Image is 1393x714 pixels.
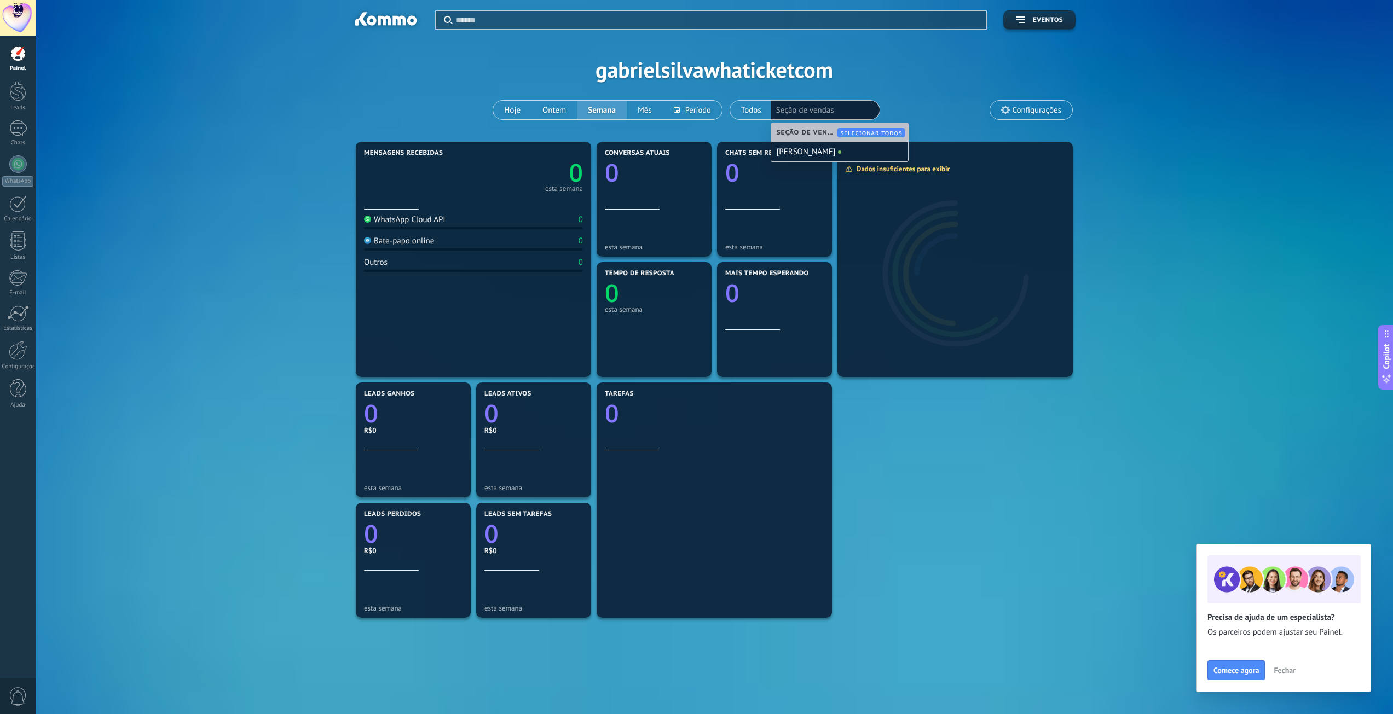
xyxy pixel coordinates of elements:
[364,397,378,430] text: 0
[364,510,421,518] span: Leads perdidos
[579,236,583,246] div: 0
[569,156,583,189] text: 0
[1207,660,1265,680] button: Comece agora
[364,257,388,268] div: Outros
[2,289,34,297] div: E-mail
[545,186,583,191] div: esta semana
[484,604,583,612] div: esta semana
[845,164,957,173] div: Dados insuficientes para exibir
[364,236,434,246] div: Bate-papo online
[2,105,34,112] div: Leads
[484,426,583,435] div: R$0
[1207,627,1360,638] span: Os parceiros podem ajustar seu Painel.
[484,517,499,550] text: 0
[484,517,583,550] a: 0
[1003,10,1076,30] button: Eventos
[2,216,34,223] div: Calendário
[577,101,627,119] button: Semana
[627,101,663,119] button: Mês
[579,257,583,268] div: 0
[1207,612,1360,623] h2: Precisa de ajuda de um especialista?
[364,484,463,492] div: esta semana
[771,142,908,161] div: [PERSON_NAME]
[484,510,552,518] span: Leads sem tarefas
[725,276,739,310] text: 0
[605,156,619,189] text: 0
[364,214,446,225] div: WhatsApp Cloud API
[725,156,739,189] text: 0
[364,426,463,435] div: R$0
[473,156,583,189] a: 0
[364,397,463,430] a: 0
[484,397,499,430] text: 0
[2,140,34,147] div: Chats
[2,325,34,332] div: Estatísticas
[605,243,703,251] div: esta semana
[730,101,772,119] button: Todos
[2,254,34,261] div: Listas
[2,363,34,370] div: Configurações
[605,397,824,430] a: 0
[2,65,34,72] div: Painel
[840,130,902,137] span: Selecionar todos
[364,604,463,612] div: esta semana
[484,397,583,430] a: 0
[772,101,865,119] button: Selecionar usuárioSeção de vendas
[605,305,703,314] div: esta semana
[2,402,34,409] div: Ajuda
[579,214,583,225] div: 0
[1269,662,1300,678] button: Fechar
[364,237,371,244] img: Bate-papo online
[364,517,378,550] text: 0
[484,546,583,555] div: R$0
[364,216,371,223] img: WhatsApp Cloud API
[725,243,824,251] div: esta semana
[364,149,443,157] span: Mensagens recebidas
[1013,106,1061,115] span: Configurações
[1213,666,1259,674] span: Comece agora
[531,101,577,119] button: Ontem
[2,176,33,187] div: WhatsApp
[1381,344,1392,369] span: Copilot
[605,276,619,310] text: 0
[493,101,531,119] button: Hoje
[605,270,674,277] span: Tempo de resposta
[725,149,802,157] span: Chats sem respostas
[364,546,463,555] div: R$0
[484,484,583,492] div: esta semana
[364,390,415,398] span: Leads ganhos
[1033,16,1063,24] span: Eventos
[605,149,670,157] span: Conversas atuais
[484,390,531,398] span: Leads ativos
[725,270,809,277] span: Mais tempo esperando
[1274,666,1296,674] span: Fechar
[364,517,463,550] a: 0
[605,397,619,430] text: 0
[605,390,634,398] span: Tarefas
[777,129,841,137] span: Seção de vendas
[663,101,722,119] button: Período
